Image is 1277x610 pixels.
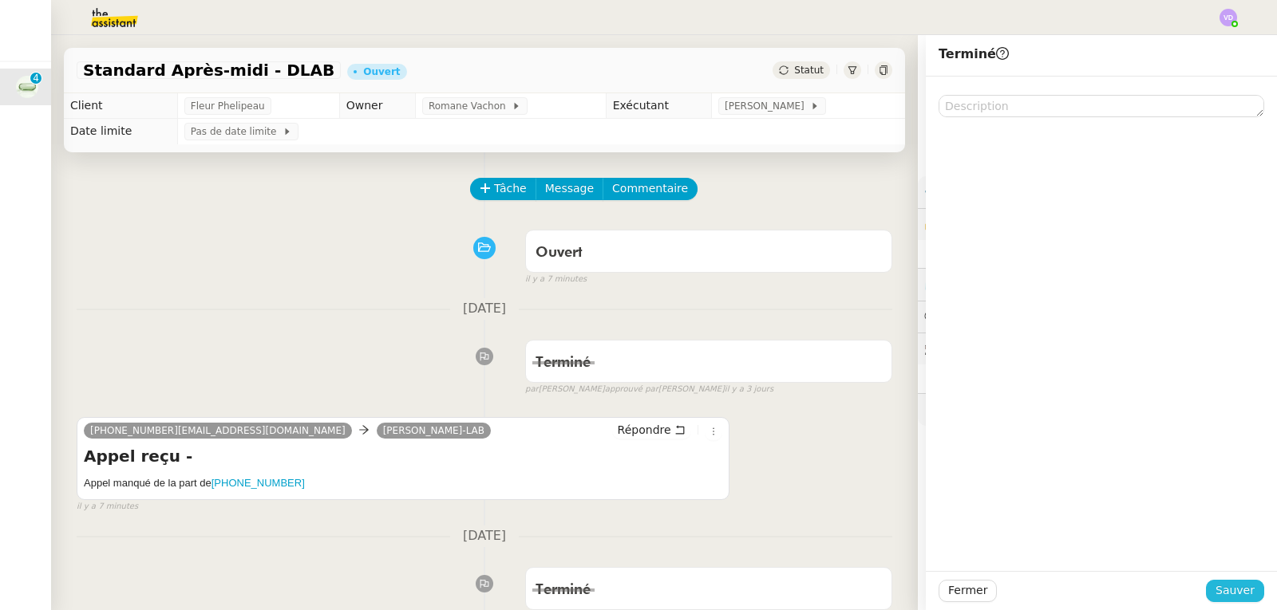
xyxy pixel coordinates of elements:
[363,67,400,77] div: Ouvert
[948,581,987,600] span: Fermer
[918,394,1277,425] div: 🧴Autres
[191,124,283,140] span: Pas de date limite
[30,73,42,84] nz-badge-sup: 4
[924,342,1124,355] span: 🕵️
[494,179,527,198] span: Tâche
[924,277,1046,290] span: ⏲️
[924,215,1028,234] span: 🔐
[429,98,512,114] span: Romane Vachon
[377,423,491,438] a: [PERSON_NAME]-LAB
[918,333,1277,364] div: 🕵️Autres demandes en cours 2
[612,179,688,198] span: Commentaire
[1220,9,1237,26] img: svg
[536,583,591,597] span: Terminé
[725,98,810,114] span: [PERSON_NAME]
[924,310,1026,323] span: 💬
[924,183,1007,201] span: ⚙️
[191,98,265,114] span: Fleur Phelipeau
[725,383,773,396] span: il y a 3 jours
[918,269,1277,300] div: ⏲️Tâches 286:30
[918,176,1277,207] div: ⚙️Procédures
[536,356,591,370] span: Terminé
[525,383,773,396] small: [PERSON_NAME] [PERSON_NAME]
[1206,580,1264,602] button: Sauver
[918,209,1277,240] div: 🔐Données client
[84,475,722,491] h5: Appel manqué de la part de
[84,445,722,467] h4: Appel reçu -
[605,383,658,396] span: approuvé par
[525,273,587,286] span: il y a 7 minutes
[64,93,177,119] td: Client
[618,422,671,438] span: Répondre
[83,62,334,78] span: Standard Après-midi - DLAB
[212,477,305,489] a: [PHONE_NUMBER]
[606,93,711,119] td: Exécutant
[794,65,824,76] span: Statut
[918,301,1277,333] div: 💬Commentaires
[1216,581,1255,600] span: Sauver
[470,178,536,200] button: Tâche
[64,119,177,144] td: Date limite
[612,421,691,439] button: Répondre
[603,178,698,200] button: Commentaire
[16,76,38,98] img: 7f9b6497-4ade-4d5b-ae17-2cbe23708554
[525,383,539,396] span: par
[339,93,415,119] td: Owner
[924,403,974,415] span: 🧴
[450,298,519,320] span: [DATE]
[33,73,39,87] p: 4
[77,500,138,514] span: il y a 7 minutes
[939,580,997,602] button: Fermer
[536,246,583,260] span: Ouvert
[450,525,519,547] span: [DATE]
[90,425,346,436] span: [PHONE_NUMBER][EMAIL_ADDRESS][DOMAIN_NAME]
[545,179,594,198] span: Message
[939,46,1009,61] span: Terminé
[536,178,603,200] button: Message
